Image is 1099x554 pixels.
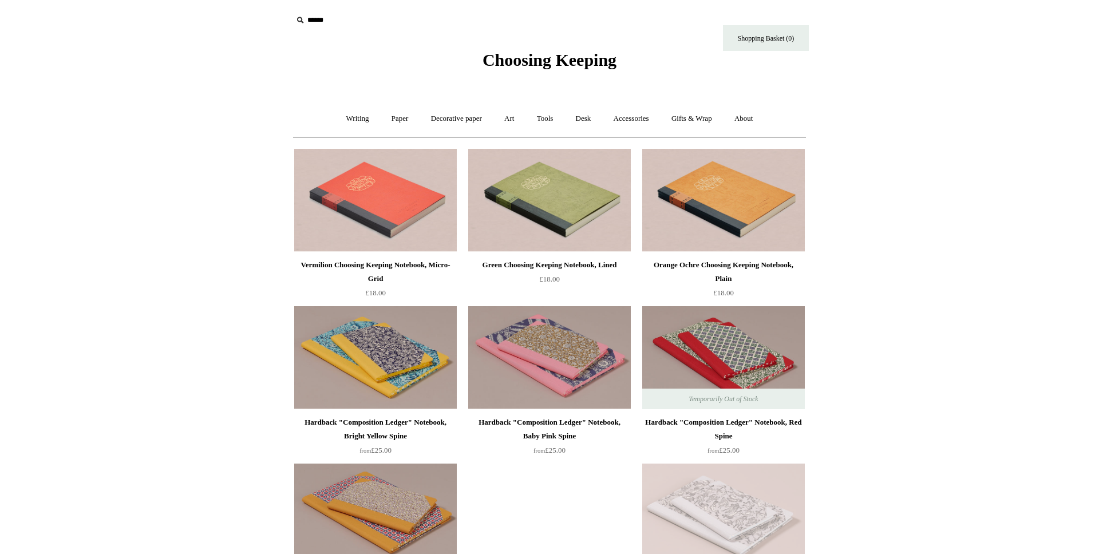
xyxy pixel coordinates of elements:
[707,448,719,454] span: from
[468,149,631,252] img: Green Choosing Keeping Notebook, Lined
[468,306,631,409] a: Hardback "Composition Ledger" Notebook, Baby Pink Spine Hardback "Composition Ledger" Notebook, B...
[468,258,631,305] a: Green Choosing Keeping Notebook, Lined £18.00
[677,389,769,409] span: Temporarily Out of Stock
[294,258,457,305] a: Vermilion Choosing Keeping Notebook, Micro-Grid £18.00
[294,306,457,409] a: Hardback "Composition Ledger" Notebook, Bright Yellow Spine Hardback "Composition Ledger" Noteboo...
[294,149,457,252] a: Vermilion Choosing Keeping Notebook, Micro-Grid Vermilion Choosing Keeping Notebook, Micro-Grid
[381,104,419,134] a: Paper
[297,258,454,286] div: Vermilion Choosing Keeping Notebook, Micro-Grid
[483,50,616,69] span: Choosing Keeping
[421,104,492,134] a: Decorative paper
[527,104,564,134] a: Tools
[471,415,628,443] div: Hardback "Composition Ledger" Notebook, Baby Pink Spine
[294,149,457,252] img: Vermilion Choosing Keeping Notebook, Micro-Grid
[645,258,802,286] div: Orange Ochre Choosing Keeping Notebook, Plain
[533,446,566,454] span: £25.00
[566,104,602,134] a: Desk
[539,275,560,283] span: £18.00
[533,448,545,454] span: from
[297,415,454,443] div: Hardback "Composition Ledger" Notebook, Bright Yellow Spine
[642,258,805,305] a: Orange Ochre Choosing Keeping Notebook, Plain £18.00
[642,306,805,409] a: Hardback "Composition Ledger" Notebook, Red Spine Hardback "Composition Ledger" Notebook, Red Spi...
[471,258,628,272] div: Green Choosing Keeping Notebook, Lined
[642,415,805,462] a: Hardback "Composition Ledger" Notebook, Red Spine from£25.00
[642,149,805,252] a: Orange Ochre Choosing Keeping Notebook, Plain Orange Ochre Choosing Keeping Notebook, Plain
[359,446,392,454] span: £25.00
[724,104,764,134] a: About
[359,448,371,454] span: from
[723,25,809,51] a: Shopping Basket (0)
[294,306,457,409] img: Hardback "Composition Ledger" Notebook, Bright Yellow Spine
[603,104,659,134] a: Accessories
[642,306,805,409] img: Hardback "Composition Ledger" Notebook, Red Spine
[365,288,386,297] span: £18.00
[713,288,734,297] span: £18.00
[661,104,722,134] a: Gifts & Wrap
[707,446,740,454] span: £25.00
[336,104,379,134] a: Writing
[645,415,802,443] div: Hardback "Composition Ledger" Notebook, Red Spine
[468,306,631,409] img: Hardback "Composition Ledger" Notebook, Baby Pink Spine
[468,415,631,462] a: Hardback "Composition Ledger" Notebook, Baby Pink Spine from£25.00
[642,149,805,252] img: Orange Ochre Choosing Keeping Notebook, Plain
[494,104,524,134] a: Art
[468,149,631,252] a: Green Choosing Keeping Notebook, Lined Green Choosing Keeping Notebook, Lined
[483,60,616,68] a: Choosing Keeping
[294,415,457,462] a: Hardback "Composition Ledger" Notebook, Bright Yellow Spine from£25.00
